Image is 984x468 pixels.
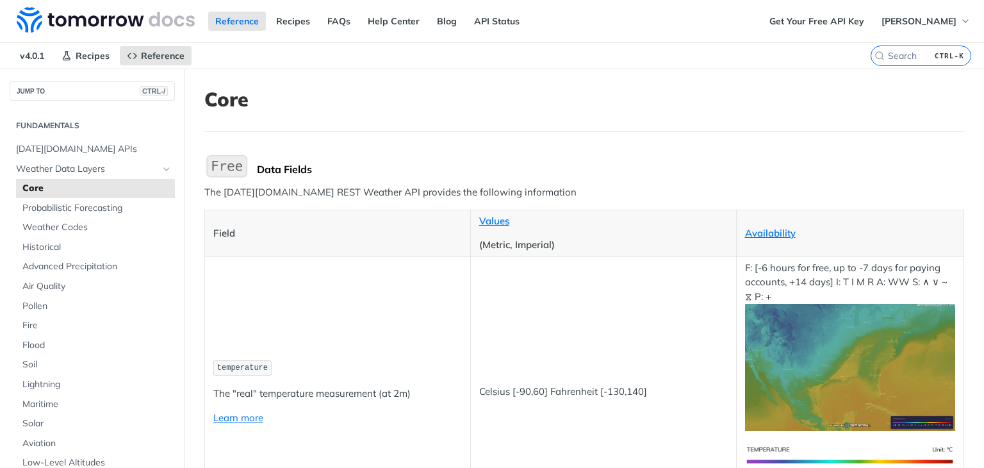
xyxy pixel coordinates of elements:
p: The [DATE][DOMAIN_NAME] REST Weather API provides the following information [204,185,964,200]
span: Maritime [22,398,172,411]
div: Data Fields [257,163,964,176]
span: Expand image [745,454,956,466]
a: Get Your Free API Key [762,12,871,31]
a: FAQs [320,12,357,31]
span: Soil [22,358,172,371]
span: [PERSON_NAME] [881,15,956,27]
p: Field [213,226,462,241]
span: Flood [22,339,172,352]
img: Tomorrow.io Weather API Docs [17,7,195,33]
h1: Core [204,88,964,111]
span: Solar [22,417,172,430]
span: Expand image [745,360,956,372]
a: Soil [16,355,175,374]
a: Reference [208,12,266,31]
a: Fire [16,316,175,335]
h2: Fundamentals [10,120,175,131]
a: Historical [16,238,175,257]
span: Pollen [22,300,172,313]
a: Advanced Precipitation [16,257,175,276]
a: Availability [745,227,796,239]
p: The "real" temperature measurement (at 2m) [213,387,462,401]
span: Recipes [76,50,110,62]
span: CTRL-/ [140,86,168,96]
button: [PERSON_NAME] [874,12,978,31]
a: Values [479,215,509,227]
a: Flood [16,336,175,355]
a: [DATE][DOMAIN_NAME] APIs [10,140,175,159]
a: Air Quality [16,277,175,296]
a: Weather Codes [16,218,175,237]
a: Pollen [16,297,175,316]
a: Aviation [16,434,175,453]
a: Help Center [361,12,427,31]
span: Weather Codes [22,221,172,234]
a: Core [16,179,175,198]
a: Weather Data LayersHide subpages for Weather Data Layers [10,160,175,179]
span: Weather Data Layers [16,163,158,176]
button: JUMP TOCTRL-/ [10,81,175,101]
a: Recipes [54,46,117,65]
span: Historical [22,241,172,254]
a: Maritime [16,395,175,414]
kbd: CTRL-K [931,49,967,62]
a: API Status [467,12,527,31]
span: Fire [22,319,172,332]
a: Recipes [269,12,317,31]
span: v4.0.1 [13,46,51,65]
span: Lightning [22,378,172,391]
a: Blog [430,12,464,31]
p: (Metric, Imperial) [479,238,728,253]
span: Aviation [22,437,172,450]
span: Reference [141,50,184,62]
a: Reference [120,46,192,65]
a: Lightning [16,375,175,394]
a: Learn more [213,412,263,424]
span: Probabilistic Forecasting [22,202,172,215]
span: Air Quality [22,280,172,293]
span: Advanced Precipitation [22,260,172,273]
a: Probabilistic Forecasting [16,199,175,218]
span: [DATE][DOMAIN_NAME] APIs [16,143,172,156]
p: Celsius [-90,60] Fahrenheit [-130,140] [479,385,728,399]
span: Core [22,182,172,195]
p: F: [-6 hours for free, up to -7 days for paying accounts, +14 days] I: T I M R A: WW S: ∧ ∨ ~ ⧖ P: + [745,261,956,431]
button: Hide subpages for Weather Data Layers [161,164,172,174]
span: temperature [217,364,268,372]
a: Solar [16,414,175,433]
svg: Search [874,51,885,61]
